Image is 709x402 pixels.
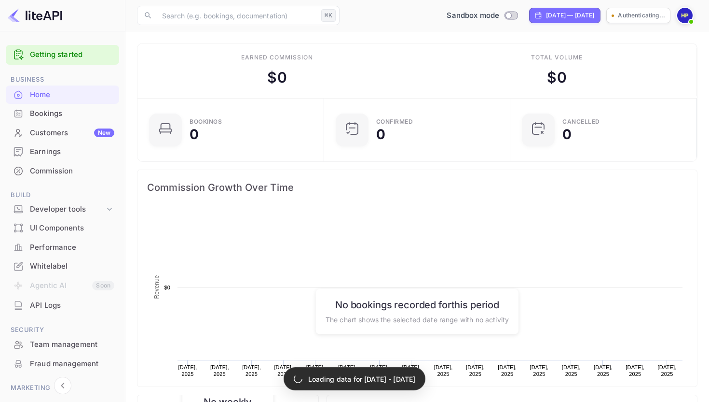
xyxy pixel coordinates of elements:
[210,364,229,377] text: [DATE], 2025
[94,129,114,137] div: New
[6,104,119,122] a: Bookings
[6,355,119,373] a: Fraud management
[30,300,114,311] div: API Logs
[529,8,600,23] div: Click to change the date range period
[547,67,566,88] div: $ 0
[6,296,119,314] a: API Logs
[30,223,114,234] div: UI Components
[6,325,119,335] span: Security
[308,374,416,384] p: Loading data for [DATE] - [DATE]
[402,364,421,377] text: [DATE], 2025
[443,10,521,21] div: Switch to Production mode
[6,335,119,354] div: Team management
[6,238,119,257] div: Performance
[30,89,114,100] div: Home
[156,6,317,25] input: Search (e.g. bookings, documentation)
[6,219,119,238] div: UI Components
[6,162,119,180] a: Commission
[30,261,114,272] div: Whitelabel
[30,204,105,215] div: Developer tools
[6,383,119,393] span: Marketing
[6,45,119,65] div: Getting started
[30,49,114,60] a: Getting started
[241,53,313,62] div: Earned commission
[498,364,517,377] text: [DATE], 2025
[6,296,119,315] div: API Logs
[6,104,119,123] div: Bookings
[338,364,357,377] text: [DATE], 2025
[6,238,119,256] a: Performance
[30,339,114,350] div: Team management
[376,119,413,125] div: Confirmed
[6,143,119,160] a: Earnings
[466,364,485,377] text: [DATE], 2025
[147,180,687,195] span: Commission Growth Over Time
[6,143,119,161] div: Earnings
[6,201,119,218] div: Developer tools
[434,364,453,377] text: [DATE], 2025
[6,190,119,201] span: Build
[242,364,261,377] text: [DATE], 2025
[376,128,385,141] div: 0
[6,335,119,353] a: Team management
[30,166,114,177] div: Commission
[546,11,594,20] div: [DATE] — [DATE]
[370,364,389,377] text: [DATE], 2025
[54,377,71,394] button: Collapse navigation
[190,128,199,141] div: 0
[626,364,644,377] text: [DATE], 2025
[6,86,119,104] div: Home
[658,364,677,377] text: [DATE], 2025
[6,74,119,85] span: Business
[267,67,286,88] div: $ 0
[321,9,336,22] div: ⌘K
[30,242,114,253] div: Performance
[562,128,572,141] div: 0
[164,285,170,290] text: $0
[677,8,693,23] img: Harikrishnan Parambuveettil
[6,162,119,181] div: Commission
[530,364,549,377] text: [DATE], 2025
[306,364,325,377] text: [DATE], 2025
[618,11,665,20] p: Authenticating...
[30,359,114,370] div: Fraud management
[6,257,119,275] a: Whitelabel
[447,10,499,21] span: Sandbox mode
[6,257,119,276] div: Whitelabel
[6,219,119,237] a: UI Components
[562,364,581,377] text: [DATE], 2025
[30,108,114,119] div: Bookings
[153,275,160,299] text: Revenue
[6,124,119,143] div: CustomersNew
[178,364,197,377] text: [DATE], 2025
[326,299,509,310] h6: No bookings recorded for this period
[594,364,613,377] text: [DATE], 2025
[30,128,114,139] div: Customers
[8,8,62,23] img: LiteAPI logo
[326,314,509,324] p: The chart shows the selected date range with no activity
[190,119,222,125] div: Bookings
[562,119,600,125] div: CANCELLED
[6,86,119,103] a: Home
[274,364,293,377] text: [DATE], 2025
[6,124,119,142] a: CustomersNew
[30,146,114,158] div: Earnings
[6,355,119,373] div: Fraud management
[531,53,583,62] div: Total volume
